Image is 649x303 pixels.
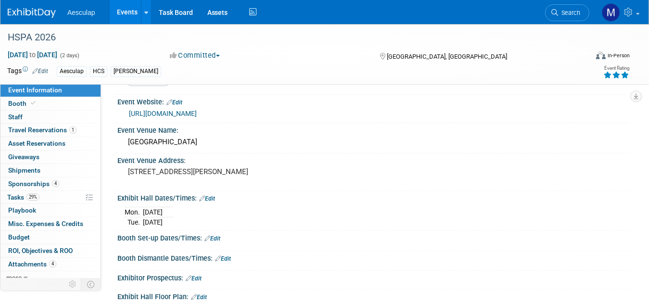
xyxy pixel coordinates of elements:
[26,193,39,201] span: 29%
[128,167,320,176] pre: [STREET_ADDRESS][PERSON_NAME]
[64,278,81,290] td: Personalize Event Tab Strip
[8,139,65,147] span: Asset Reservations
[117,95,630,107] div: Event Website:
[538,50,630,64] div: Event Format
[111,66,161,76] div: [PERSON_NAME]
[59,52,79,59] span: (2 days)
[81,278,101,290] td: Toggle Event Tabs
[8,247,73,254] span: ROI, Objectives & ROO
[117,231,630,243] div: Booth Set-up Dates/Times:
[0,258,101,271] a: Attachments4
[117,191,630,203] div: Exhibit Hall Dates/Times:
[0,204,101,217] a: Playbook
[166,50,224,61] button: Committed
[0,151,101,164] a: Giveaways
[52,180,59,187] span: 4
[28,51,37,59] span: to
[8,113,23,121] span: Staff
[0,271,101,284] a: more
[0,191,101,204] a: Tasks29%
[125,217,143,227] td: Tue.
[0,84,101,97] a: Event Information
[204,235,220,242] a: Edit
[603,66,629,71] div: Event Rating
[186,275,202,282] a: Edit
[7,66,48,77] td: Tags
[596,51,606,59] img: Format-Inperson.png
[166,99,182,106] a: Edit
[8,153,39,161] span: Giveaways
[8,220,83,227] span: Misc. Expenses & Credits
[8,166,40,174] span: Shipments
[0,177,101,190] a: Sponsorships4
[215,255,231,262] a: Edit
[117,153,630,165] div: Event Venue Address:
[602,3,620,22] img: Maggie Jenkins
[90,66,107,76] div: HCS
[8,206,36,214] span: Playbook
[143,217,163,227] td: [DATE]
[32,68,48,75] a: Edit
[31,101,36,106] i: Booth reservation complete
[129,110,197,117] a: [URL][DOMAIN_NAME]
[6,274,22,281] span: more
[0,164,101,177] a: Shipments
[199,195,215,202] a: Edit
[4,29,577,46] div: HSPA 2026
[117,271,630,283] div: Exhibitor Prospectus:
[7,193,39,201] span: Tasks
[0,137,101,150] a: Asset Reservations
[191,294,207,301] a: Edit
[8,260,56,268] span: Attachments
[117,123,630,135] div: Event Venue Name:
[0,97,101,110] a: Booth
[8,126,76,134] span: Travel Reservations
[125,207,143,217] td: Mon.
[8,100,38,107] span: Booth
[0,111,101,124] a: Staff
[67,9,95,16] span: Aesculap
[545,4,589,21] a: Search
[7,50,58,59] span: [DATE] [DATE]
[117,290,630,302] div: Exhibit Hall Floor Plan:
[0,231,101,244] a: Budget
[125,135,623,150] div: [GEOGRAPHIC_DATA]
[558,9,580,16] span: Search
[0,244,101,257] a: ROI, Objectives & ROO
[143,207,163,217] td: [DATE]
[8,86,62,94] span: Event Information
[607,52,630,59] div: In-Person
[387,53,507,60] span: [GEOGRAPHIC_DATA], [GEOGRAPHIC_DATA]
[8,8,56,18] img: ExhibitDay
[117,251,630,264] div: Booth Dismantle Dates/Times:
[57,66,87,76] div: Aesculap
[8,180,59,188] span: Sponsorships
[8,233,30,241] span: Budget
[49,260,56,267] span: 4
[0,124,101,137] a: Travel Reservations1
[69,126,76,134] span: 1
[0,217,101,230] a: Misc. Expenses & Credits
